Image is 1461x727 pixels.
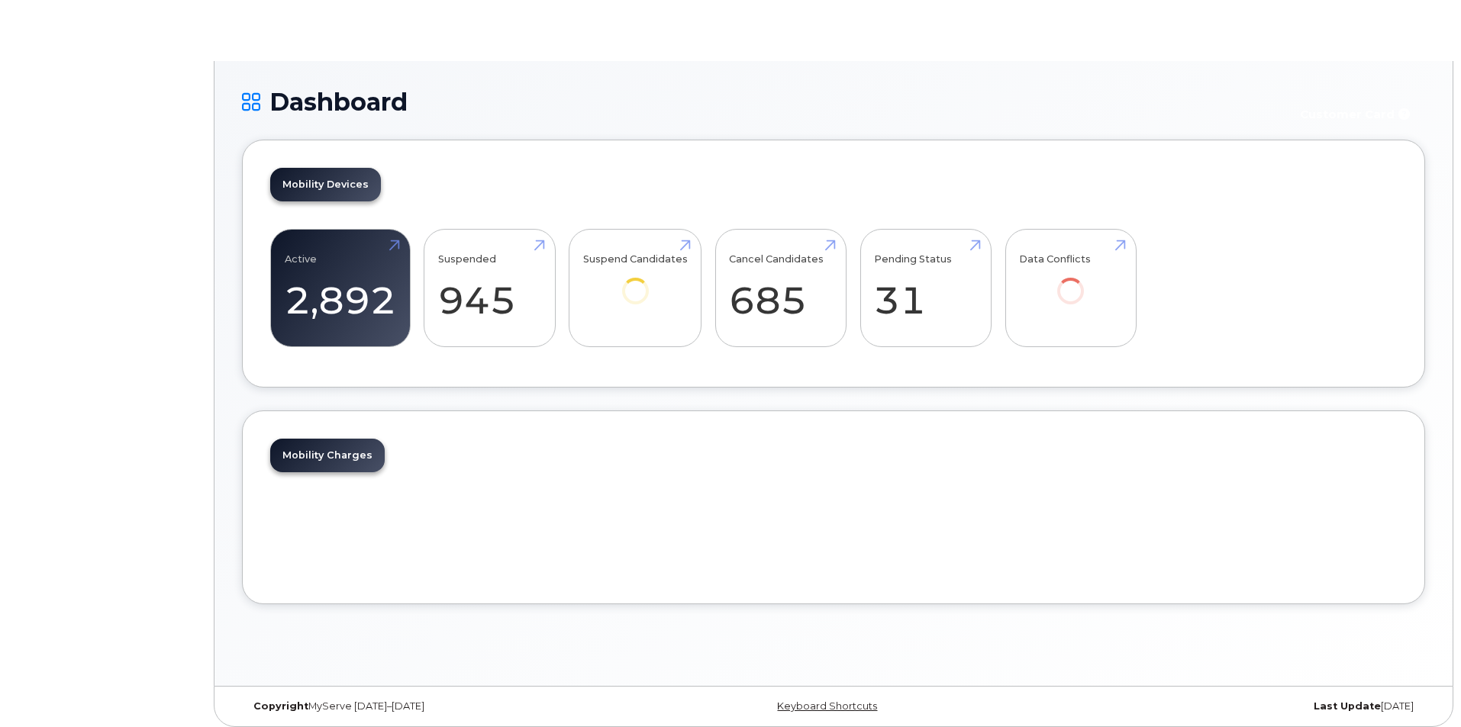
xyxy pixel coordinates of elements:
[270,439,385,472] a: Mobility Charges
[583,238,688,326] a: Suspend Candidates
[1288,101,1425,127] button: Customer Card
[253,700,308,712] strong: Copyright
[777,700,877,712] a: Keyboard Shortcuts
[438,238,541,339] a: Suspended 945
[874,238,977,339] a: Pending Status 31
[285,238,396,339] a: Active 2,892
[270,168,381,201] a: Mobility Devices
[242,700,637,713] div: MyServe [DATE]–[DATE]
[1314,700,1381,712] strong: Last Update
[1019,238,1122,326] a: Data Conflicts
[242,88,1280,115] h1: Dashboard
[729,238,832,339] a: Cancel Candidates 685
[1030,700,1425,713] div: [DATE]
